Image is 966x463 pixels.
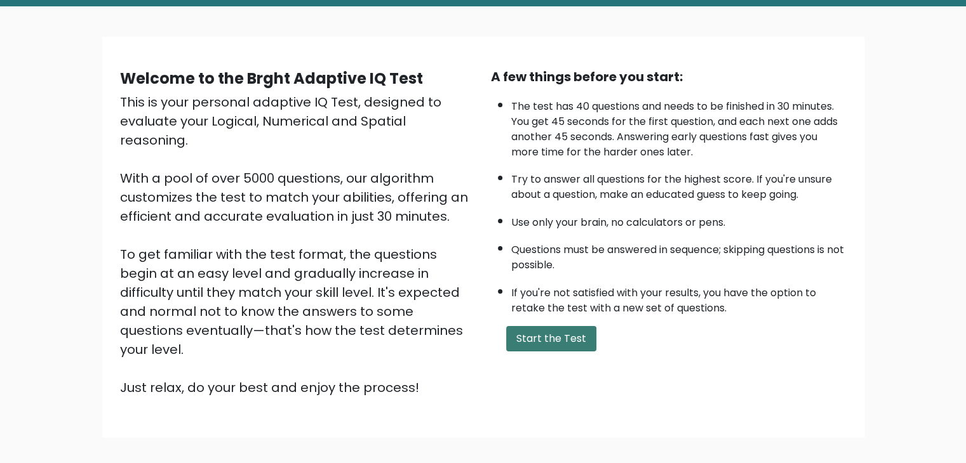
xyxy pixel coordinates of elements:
[120,93,476,397] div: This is your personal adaptive IQ Test, designed to evaluate your Logical, Numerical and Spatial ...
[120,68,423,89] b: Welcome to the Brght Adaptive IQ Test
[511,236,847,273] li: Questions must be answered in sequence; skipping questions is not possible.
[511,93,847,160] li: The test has 40 questions and needs to be finished in 30 minutes. You get 45 seconds for the firs...
[511,166,847,202] li: Try to answer all questions for the highest score. If you're unsure about a question, make an edu...
[506,326,596,351] button: Start the Test
[491,67,847,86] div: A few things before you start:
[511,209,847,230] li: Use only your brain, no calculators or pens.
[511,279,847,316] li: If you're not satisfied with your results, you have the option to retake the test with a new set ...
